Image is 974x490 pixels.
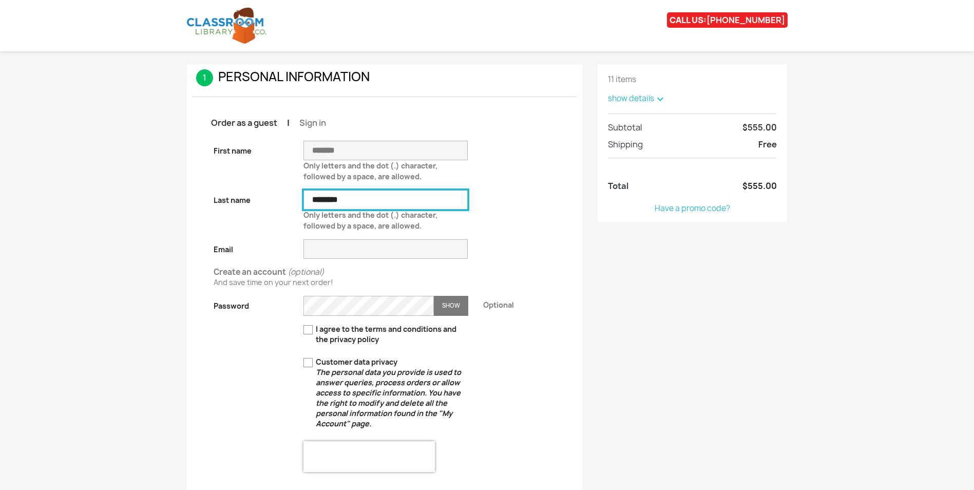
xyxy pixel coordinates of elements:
[206,239,296,255] label: Email
[608,139,643,150] span: Shipping
[287,117,290,128] span: |
[303,324,468,345] label: I agree to the terms and conditions and the privacy policy
[303,357,468,429] label: Customer data privacy
[187,8,266,44] img: Classroom Library Company
[211,118,277,128] a: Order as a guest
[742,122,777,133] span: $555.00
[206,141,296,156] label: First name
[316,367,461,428] em: The personal data you provide is used to answer queries, process orders or allow access to specif...
[654,93,666,105] i: expand_more
[667,12,788,28] div: CALL US:
[608,93,666,104] a: show detailsexpand_more
[196,69,213,86] span: 1
[192,69,577,97] h1: Personal Information
[758,139,777,149] span: Free
[706,14,785,26] a: [PHONE_NUMBER]
[434,296,468,316] button: Show
[742,181,777,191] span: $555.00
[608,74,777,85] p: 11 items
[655,203,730,214] a: Have a promo code?
[299,118,326,128] a: Sign in
[206,296,296,311] label: Password
[206,190,296,205] label: Last name
[608,180,628,192] span: Total
[475,296,565,310] div: Optional
[303,441,435,472] iframe: reCAPTCHA
[214,277,333,287] span: And save time on your next order!
[303,296,434,316] input: Password input
[608,122,642,133] span: Subtotal
[288,267,324,277] span: (optional)
[303,157,437,181] span: Only letters and the dot (.) character, followed by a space, are allowed.
[214,267,286,277] span: Create an account
[303,206,437,231] span: Only letters and the dot (.) character, followed by a space, are allowed.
